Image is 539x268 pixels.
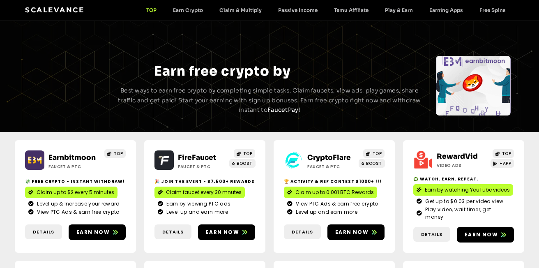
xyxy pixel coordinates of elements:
span: TOP [373,150,382,157]
span: Earn now [335,229,369,236]
a: Claim faucet every 30 mnutes [154,187,245,198]
span: TOP [243,150,253,157]
span: Get up to $0.03 per video view [423,198,503,205]
a: Earnbitmoon [48,153,96,162]
a: Scalevance [25,6,84,14]
span: TOP [114,150,123,157]
a: TOP [493,149,514,158]
span: Details [292,229,313,236]
a: Earn Crypto [165,7,211,13]
span: Claim up to 0.001 BTC Rewards [295,189,374,196]
span: +APP [500,160,511,166]
span: Details [33,229,54,236]
span: Level up & Increase your reward [35,200,120,208]
h2: Video ads [437,162,488,169]
a: Temu Affiliate [326,7,377,13]
span: View PTC Ads & earn free crypto [294,200,378,208]
a: Earn now [198,224,255,240]
span: Play video, wait timer, get money [423,206,511,221]
h2: 💸 Free crypto - Instant withdraw! [25,178,126,185]
h2: Faucet & PTC [48,164,100,170]
a: Free Spins [471,7,514,13]
span: Earn by viewing PTC ads [164,200,230,208]
h2: 🎉 Join the event - $7,500+ Rewards [154,178,255,185]
a: Details [154,224,191,240]
a: FaucetPay [267,106,299,113]
a: BOOST [359,159,385,168]
a: CryptoFlare [307,153,351,162]
a: Details [25,224,62,240]
a: Details [284,224,321,240]
a: +APP [491,159,514,168]
a: Claim up to $2 every 5 minutes [25,187,117,198]
span: Earn now [76,229,110,236]
span: Earn free crypto by [154,63,290,79]
a: Earn now [457,227,514,243]
span: Claim up to $2 every 5 minutes [37,189,114,196]
a: Earn by watching YouTube videos [413,184,513,196]
span: Level up and earn more [294,208,357,216]
a: Details [413,227,450,242]
a: Passive Income [270,7,326,13]
span: BOOST [366,160,382,166]
span: Earn now [465,231,498,238]
p: Best ways to earn free crypto by completing simple tasks. Claim faucets, view ads, play games, sh... [117,86,422,115]
a: Earning Apps [421,7,471,13]
a: BOOST [229,159,256,168]
div: Slides [436,56,511,116]
span: BOOST [237,160,253,166]
span: Claim faucet every 30 mnutes [166,189,242,196]
a: TOP [363,149,385,158]
span: Details [162,229,184,236]
div: Slides [28,56,103,116]
h2: 🏆 Activity & ref contest $1000+ !!! [284,178,385,185]
a: Claim & Multiply [211,7,270,13]
a: Play & Earn [377,7,421,13]
a: TOP [104,149,126,158]
span: View PTC Ads & earn free crypto [35,208,119,216]
h2: Faucet & PTC [178,164,229,170]
a: Earn now [327,224,385,240]
a: Earn now [69,224,126,240]
span: Earn by watching YouTube videos [425,186,510,194]
a: TOP [138,7,165,13]
nav: Menu [138,7,514,13]
span: TOP [502,150,511,157]
a: RewardVid [437,152,478,161]
a: TOP [234,149,255,158]
a: Claim up to 0.001 BTC Rewards [284,187,377,198]
span: Level up and earn more [164,208,228,216]
span: Details [421,231,442,238]
h2: ♻️ Watch. Earn. Repeat. [413,176,514,182]
a: FireFaucet [178,153,216,162]
h2: Faucet & PTC [307,164,359,170]
span: Earn now [206,229,239,236]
